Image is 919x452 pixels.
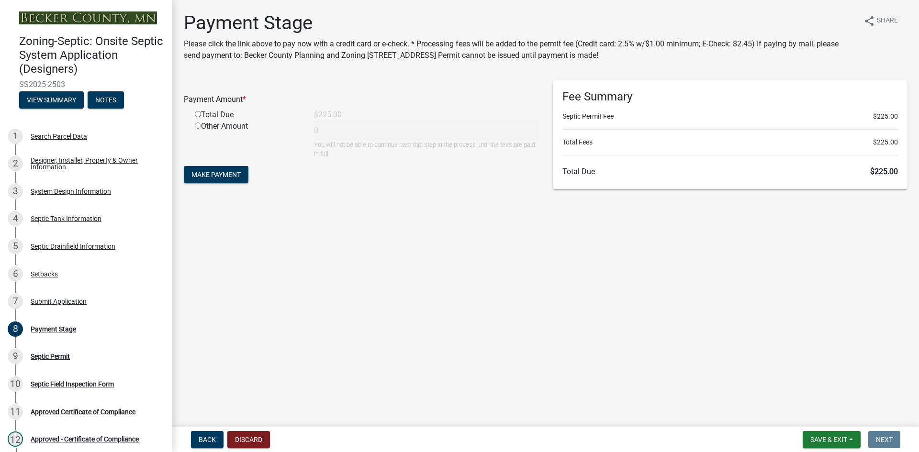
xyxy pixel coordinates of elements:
div: 1 [8,129,23,144]
span: $225.00 [873,111,898,121]
div: Total Due [188,109,307,121]
div: Septic Permit [31,353,70,360]
div: System Design Information [31,188,111,195]
div: 5 [8,239,23,254]
div: Designer, Installer, Property & Owner Information [31,157,157,170]
span: $225.00 [870,167,898,176]
span: SS2025-2503 [19,80,153,89]
div: Submit Application [31,298,87,305]
div: 9 [8,349,23,364]
div: Setbacks [31,271,58,277]
div: 10 [8,376,23,392]
img: Becker County, Minnesota [19,11,157,24]
div: Approved - Certificate of Compliance [31,436,139,442]
span: Next [876,436,893,443]
button: Back [191,431,224,448]
span: Share [877,15,898,27]
button: Save & Exit [803,431,861,448]
span: Save & Exit [810,436,847,443]
div: 6 [8,266,23,282]
li: Septic Permit Fee [562,111,898,121]
h1: Payment Stage [184,11,856,34]
div: Other Amount [188,121,307,158]
li: Total Fees [562,137,898,147]
div: 3 [8,184,23,199]
div: Septic Drainfield Information [31,243,115,250]
span: Back [199,436,216,443]
div: 2 [8,156,23,171]
wm-modal-confirm: Notes [88,97,124,104]
i: share [863,15,875,27]
button: Next [868,431,900,448]
div: Septic Field Inspection Form [31,381,114,387]
div: Septic Tank Information [31,215,101,222]
button: Make Payment [184,166,248,183]
h6: Fee Summary [562,90,898,104]
div: 12 [8,431,23,447]
span: $225.00 [873,137,898,147]
h4: Zoning-Septic: Onsite Septic System Application (Designers) [19,34,165,76]
button: Notes [88,91,124,109]
div: Approved Certificate of Compliance [31,408,135,415]
div: Search Parcel Data [31,133,87,140]
div: 8 [8,321,23,337]
button: View Summary [19,91,84,109]
div: 11 [8,404,23,419]
wm-modal-confirm: Summary [19,97,84,104]
h6: Total Due [562,167,898,176]
span: Make Payment [191,171,241,178]
div: Payment Stage [31,326,76,332]
div: 7 [8,294,23,309]
div: 4 [8,211,23,226]
div: Payment Amount [177,94,546,105]
button: shareShare [856,11,906,30]
button: Discard [227,431,270,448]
p: Please click the link above to pay now with a credit card or e-check. * Processing fees will be a... [184,38,856,61]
